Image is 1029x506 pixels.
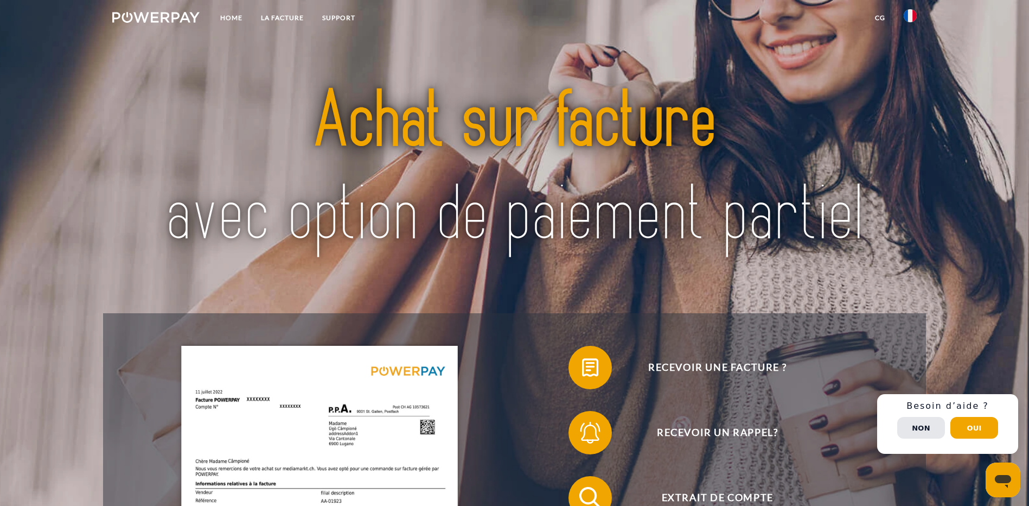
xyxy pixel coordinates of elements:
a: LA FACTURE [252,8,313,28]
button: Recevoir une facture ? [568,346,851,389]
a: Support [313,8,365,28]
a: CG [866,8,894,28]
button: Non [897,417,945,439]
img: fr [904,9,917,22]
button: Recevoir un rappel? [568,411,851,454]
img: logo-powerpay-white.svg [112,12,200,23]
div: Schnellhilfe [877,394,1018,454]
button: Oui [950,417,998,439]
img: title-powerpay_fr.svg [152,50,877,287]
img: qb_bell.svg [577,419,604,446]
iframe: Bouton de lancement de la fenêtre de messagerie [986,463,1020,497]
span: Recevoir une facture ? [584,346,850,389]
h3: Besoin d’aide ? [884,401,1012,412]
span: Recevoir un rappel? [584,411,850,454]
img: qb_bill.svg [577,354,604,381]
a: Home [211,8,252,28]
